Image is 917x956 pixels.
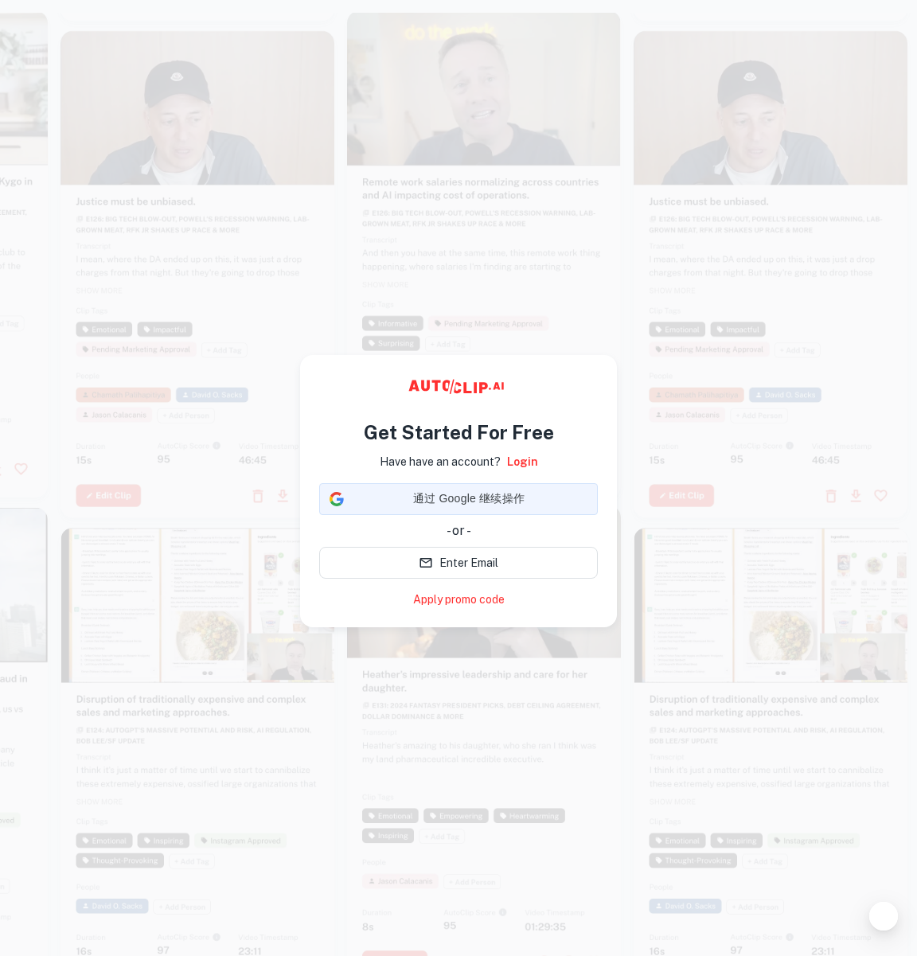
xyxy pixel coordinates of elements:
span: 通过 Google 继续操作 [350,490,587,507]
div: - or - [319,521,598,540]
a: Login [507,453,538,470]
h4: Get Started For Free [364,418,554,447]
div: 通过 Google 继续操作 [319,483,598,515]
a: Apply promo code [413,591,505,608]
p: Have have an account? [380,453,501,470]
button: Enter Email [319,547,598,579]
